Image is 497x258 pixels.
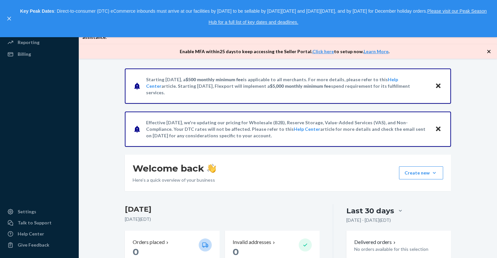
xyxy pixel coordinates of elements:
img: hand-wave emoji [207,164,216,173]
p: : Direct-to-consumer (DTC) eCommerce inbounds must arrive at our facilities by [DATE] to be sella... [16,6,491,28]
div: Reporting [18,39,40,46]
a: Billing [4,49,75,59]
div: Give Feedback [18,242,49,248]
button: close, [6,15,12,22]
p: Effective [DATE], we're updating our pricing for Wholesale (B2B), Reserve Storage, Value-Added Se... [146,119,429,139]
p: Here’s a quick overview of your business [133,177,216,183]
div: Last 30 days [346,206,394,216]
div: Talk to Support [18,220,52,226]
p: Starting [DATE], a is applicable to all merchants. For more details, please refer to this article... [146,76,429,96]
a: Click here [312,49,334,54]
p: No orders available for this selection [354,246,443,252]
a: Help Center [294,126,320,132]
button: Delivered orders [354,238,397,246]
span: 0 [133,246,139,257]
p: Enable MFA within 25 days to keep accessing the Seller Portal. to setup now. . [180,48,389,55]
a: Please visit our Peak Season Hub for a full list of key dates and deadlines. [208,8,487,25]
button: Give Feedback [4,240,75,250]
span: $500 monthly minimum fee [186,77,243,82]
div: Help Center [18,231,44,237]
button: Create new [399,166,443,179]
button: Close [434,82,442,91]
a: Learn More [364,49,389,54]
p: Orders placed [133,238,165,246]
button: Close [434,125,442,134]
a: Reporting [4,37,75,48]
div: Settings [18,208,36,215]
a: Settings [4,206,75,217]
h1: Welcome back [133,162,216,174]
p: Invalid addresses [233,238,271,246]
span: 0 [233,246,239,257]
a: Talk to Support [4,218,75,228]
strong: Key Peak Dates [20,8,54,14]
span: $5,000 monthly minimum fee [270,83,331,89]
h3: [DATE] [125,204,320,215]
p: [DATE] ( EDT ) [125,216,320,222]
p: [DATE] - [DATE] ( EDT ) [346,217,391,223]
a: Help Center [4,229,75,239]
div: Billing [18,51,31,57]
